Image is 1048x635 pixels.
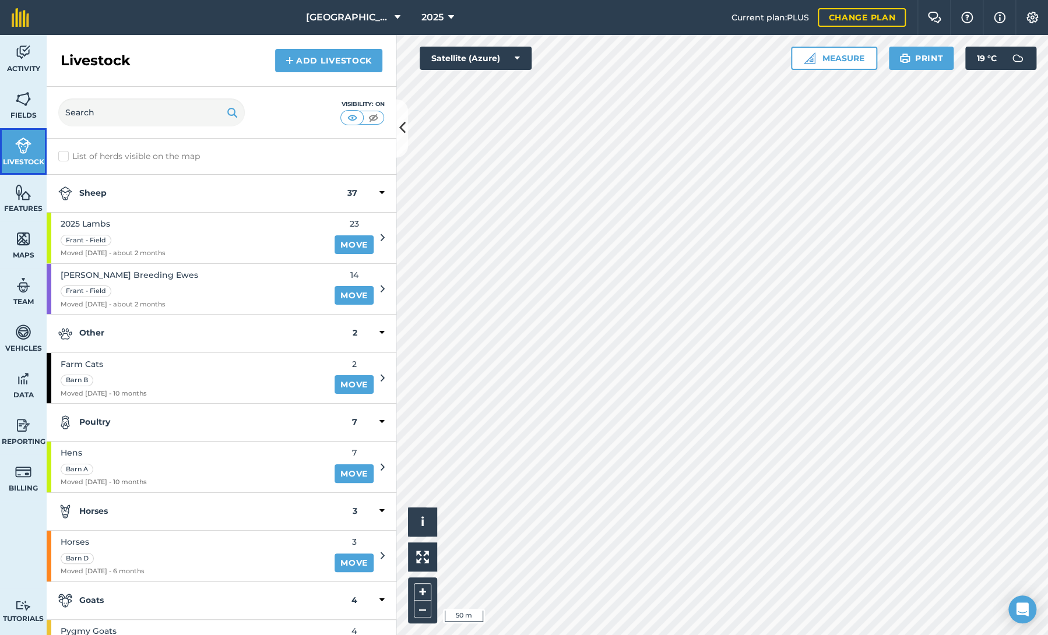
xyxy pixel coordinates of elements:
[1008,595,1036,623] div: Open Intercom Messenger
[15,277,31,294] img: svg+xml;base64,PD94bWwgdmVyc2lvbj0iMS4wIiBlbmNvZGluZz0idXRmLTgiPz4KPCEtLSBHZW5lcmF0b3I6IEFkb2JlIE...
[340,100,385,109] div: Visibility: On
[421,10,444,24] span: 2025
[61,285,111,297] div: Frant - Field
[61,235,111,246] div: Frant - Field
[61,553,94,565] div: Barn D
[306,10,390,24] span: [GEOGRAPHIC_DATA]
[61,446,147,459] span: Hens
[351,594,357,608] strong: 4
[353,505,357,518] strong: 3
[420,47,532,70] button: Satellite (Azure)
[15,417,31,434] img: svg+xml;base64,PD94bWwgdmVyc2lvbj0iMS4wIiBlbmNvZGluZz0idXRmLTgiPz4KPCEtLSBHZW5lcmF0b3I6IEFkb2JlIE...
[58,505,72,518] img: svg+xml;base64,PD94bWwgdmVyc2lvbj0iMS4wIiBlbmNvZGluZz0idXRmLTgiPz4KPCEtLSBHZW5lcmF0b3I6IEFkb2JlIE...
[61,464,93,475] div: Barn A
[335,553,374,572] a: Move
[804,52,815,64] img: Ruler icon
[61,217,166,230] span: 2025 Lambs
[335,286,374,305] a: Move
[58,98,245,126] input: Search
[15,600,31,611] img: svg+xml;base64,PD94bWwgdmVyc2lvbj0iMS4wIiBlbmNvZGluZz0idXRmLTgiPz4KPCEtLSBHZW5lcmF0b3I6IEFkb2JlIE...
[347,186,357,200] strong: 37
[421,514,424,529] span: i
[47,531,328,581] a: HorsesBarn DMoved [DATE] - 6 months
[335,217,374,230] span: 23
[15,184,31,201] img: svg+xml;base64,PHN2ZyB4bWxucz0iaHR0cDovL3d3dy53My5vcmcvMjAwMC9zdmciIHdpZHRoPSI1NiIgaGVpZ2h0PSI2MC...
[731,11,808,24] span: Current plan : PLUS
[791,47,877,70] button: Measure
[61,269,198,281] span: [PERSON_NAME] Breeding Ewes
[61,248,166,259] span: Moved [DATE] - about 2 months
[15,44,31,61] img: svg+xml;base64,PD94bWwgdmVyc2lvbj0iMS4wIiBlbmNvZGluZz0idXRmLTgiPz4KPCEtLSBHZW5lcmF0b3I6IEFkb2JlIE...
[1025,12,1039,23] img: A cog icon
[352,415,357,429] strong: 7
[47,442,328,492] a: HensBarn AMoved [DATE] - 10 months
[889,47,954,70] button: Print
[335,358,374,371] span: 2
[58,186,72,200] img: svg+xml;base64,PD94bWwgdmVyc2lvbj0iMS4wIiBlbmNvZGluZz0idXRmLTgiPz4KPCEtLSBHZW5lcmF0b3I6IEFkb2JlIE...
[335,375,374,394] a: Move
[960,12,974,23] img: A question mark icon
[15,137,31,154] img: svg+xml;base64,PD94bWwgdmVyc2lvbj0iMS4wIiBlbmNvZGluZz0idXRmLTgiPz4KPCEtLSBHZW5lcmF0b3I6IEFkb2JlIE...
[58,505,353,518] strong: Horses
[335,446,374,459] span: 7
[61,535,145,548] span: Horses
[47,353,328,404] a: Farm CatsBarn BMoved [DATE] - 10 months
[977,47,997,70] span: 19 ° C
[899,51,910,65] img: svg+xml;base64,PHN2ZyB4bWxucz0iaHR0cDovL3d3dy53My5vcmcvMjAwMC9zdmciIHdpZHRoPSIxOSIgaGVpZ2h0PSIyNC...
[353,326,357,340] strong: 2
[927,12,941,23] img: Two speech bubbles overlapping with the left bubble in the forefront
[61,358,147,371] span: Farm Cats
[965,47,1036,70] button: 19 °C
[366,112,381,124] img: svg+xml;base64,PHN2ZyB4bWxucz0iaHR0cDovL3d3dy53My5vcmcvMjAwMC9zdmciIHdpZHRoPSI1MCIgaGVpZ2h0PSI0MC...
[408,507,437,537] button: i
[414,601,431,618] button: –
[335,535,374,548] span: 3
[335,235,374,254] a: Move
[58,594,351,608] strong: Goats
[15,230,31,248] img: svg+xml;base64,PHN2ZyB4bWxucz0iaHR0cDovL3d3dy53My5vcmcvMjAwMC9zdmciIHdpZHRoPSI1NiIgaGVpZ2h0PSI2MC...
[58,415,352,429] strong: Poultry
[61,51,131,70] h2: Livestock
[286,54,294,68] img: svg+xml;base64,PHN2ZyB4bWxucz0iaHR0cDovL3d3dy53My5vcmcvMjAwMC9zdmciIHdpZHRoPSIxNCIgaGVpZ2h0PSIyNC...
[61,477,147,488] span: Moved [DATE] - 10 months
[414,583,431,601] button: +
[227,105,238,119] img: svg+xml;base64,PHN2ZyB4bWxucz0iaHR0cDovL3d3dy53My5vcmcvMjAwMC9zdmciIHdpZHRoPSIxOSIgaGVpZ2h0PSIyNC...
[61,375,93,386] div: Barn B
[58,415,72,429] img: svg+xml;base64,PD94bWwgdmVyc2lvbj0iMS4wIiBlbmNvZGluZz0idXRmLTgiPz4KPCEtLSBHZW5lcmF0b3I6IEFkb2JlIE...
[58,327,72,341] img: svg+xml;base64,PD94bWwgdmVyc2lvbj0iMS4wIiBlbmNvZGluZz0idXRmLTgiPz4KPCEtLSBHZW5lcmF0b3I6IEFkb2JlIE...
[15,370,31,387] img: svg+xml;base64,PD94bWwgdmVyc2lvbj0iMS4wIiBlbmNvZGluZz0idXRmLTgiPz4KPCEtLSBHZW5lcmF0b3I6IEFkb2JlIE...
[47,264,328,315] a: [PERSON_NAME] Breeding EwesFrant - FieldMoved [DATE] - about 2 months
[61,566,145,577] span: Moved [DATE] - 6 months
[275,49,382,72] a: Add Livestock
[345,112,360,124] img: svg+xml;base64,PHN2ZyB4bWxucz0iaHR0cDovL3d3dy53My5vcmcvMjAwMC9zdmciIHdpZHRoPSI1MCIgaGVpZ2h0PSI0MC...
[15,463,31,481] img: svg+xml;base64,PD94bWwgdmVyc2lvbj0iMS4wIiBlbmNvZGluZz0idXRmLTgiPz4KPCEtLSBHZW5lcmF0b3I6IEFkb2JlIE...
[1006,47,1029,70] img: svg+xml;base64,PD94bWwgdmVyc2lvbj0iMS4wIiBlbmNvZGluZz0idXRmLTgiPz4KPCEtLSBHZW5lcmF0b3I6IEFkb2JlIE...
[12,8,29,27] img: fieldmargin Logo
[61,299,198,310] span: Moved [DATE] - about 2 months
[58,326,353,340] strong: Other
[58,186,347,200] strong: Sheep
[416,551,429,563] img: Four arrows, one pointing top left, one top right, one bottom right and the last bottom left
[335,269,374,281] span: 14
[58,594,72,608] img: svg+xml;base64,PD94bWwgdmVyc2lvbj0iMS4wIiBlbmNvZGluZz0idXRmLTgiPz4KPCEtLSBHZW5lcmF0b3I6IEFkb2JlIE...
[994,10,1005,24] img: svg+xml;base64,PHN2ZyB4bWxucz0iaHR0cDovL3d3dy53My5vcmcvMjAwMC9zdmciIHdpZHRoPSIxNyIgaGVpZ2h0PSIxNy...
[58,150,385,163] label: List of herds visible on the map
[818,8,906,27] a: Change plan
[47,213,328,263] a: 2025 LambsFrant - FieldMoved [DATE] - about 2 months
[335,464,374,483] a: Move
[61,389,147,399] span: Moved [DATE] - 10 months
[15,90,31,108] img: svg+xml;base64,PHN2ZyB4bWxucz0iaHR0cDovL3d3dy53My5vcmcvMjAwMC9zdmciIHdpZHRoPSI1NiIgaGVpZ2h0PSI2MC...
[15,323,31,341] img: svg+xml;base64,PD94bWwgdmVyc2lvbj0iMS4wIiBlbmNvZGluZz0idXRmLTgiPz4KPCEtLSBHZW5lcmF0b3I6IEFkb2JlIE...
